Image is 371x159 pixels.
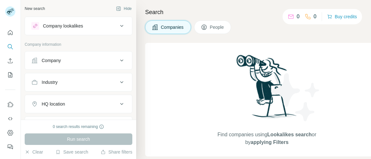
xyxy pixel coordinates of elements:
div: Company [42,57,61,64]
button: Use Surfe API [5,113,15,124]
button: Clear [25,149,43,155]
p: 0 [297,13,300,20]
span: Lookalikes search [267,132,312,137]
button: Feedback [5,141,15,153]
span: Companies [161,24,184,30]
div: New search [25,6,45,12]
button: Company lookalikes [25,18,132,34]
button: Use Surfe on LinkedIn [5,99,15,110]
p: 0 [314,13,317,20]
button: Enrich CSV [5,55,15,67]
h4: Search [145,8,363,17]
div: Industry [42,79,58,85]
button: Share filters [101,149,132,155]
button: Annual revenue ($) [25,118,132,133]
button: Dashboard [5,127,15,139]
div: 0 search results remaining [53,124,104,130]
button: Search [5,41,15,52]
button: Save search [55,149,88,155]
button: Quick start [5,27,15,38]
span: People [210,24,225,30]
button: Buy credits [327,12,357,21]
span: Find companies using or by [216,131,318,146]
button: Industry [25,75,132,90]
p: Company information [25,42,132,47]
div: HQ location [42,101,65,107]
button: Company [25,53,132,68]
img: Surfe Illustration - Woman searching with binoculars [234,53,300,124]
button: Hide [111,4,136,13]
img: Surfe Illustration - Stars [267,68,325,126]
button: My lists [5,69,15,81]
button: HQ location [25,96,132,112]
span: applying Filters [251,139,288,145]
div: Company lookalikes [43,23,83,29]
